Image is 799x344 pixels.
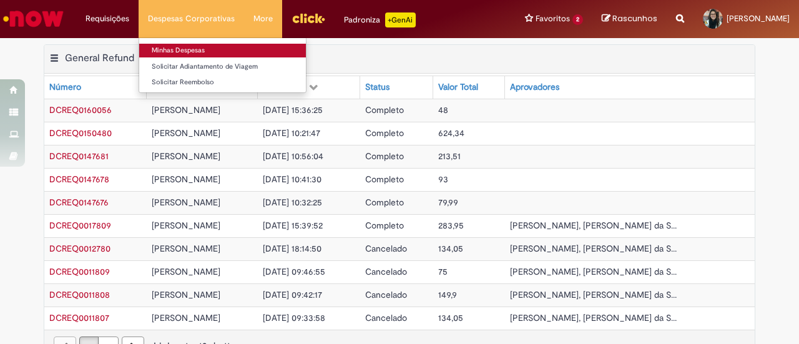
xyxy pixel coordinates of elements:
[438,243,463,254] span: 134,05
[438,220,464,231] span: 283,95
[365,197,404,208] span: Completo
[510,312,677,323] span: [PERSON_NAME], [PERSON_NAME] da S...
[385,12,416,27] p: +GenAi
[365,266,407,277] span: Cancelado
[152,104,220,115] span: [PERSON_NAME]
[572,14,583,25] span: 2
[263,289,322,300] span: [DATE] 09:42:17
[49,220,111,231] a: Abrir Registro: DCREQ0017809
[49,289,110,300] a: Abrir Registro: DCREQ0011808
[438,81,478,94] div: Valor Total
[365,150,404,162] span: Completo
[438,150,461,162] span: 213,51
[152,289,220,300] span: [PERSON_NAME]
[263,104,323,115] span: [DATE] 15:36:25
[139,60,306,74] a: Solicitar Adiantamento de Viagem
[49,81,81,94] div: Número
[263,312,325,323] span: [DATE] 09:33:58
[49,289,110,300] span: DCREQ0011808
[49,150,109,162] span: DCREQ0147681
[263,243,321,254] span: [DATE] 18:14:50
[263,197,322,208] span: [DATE] 10:32:25
[344,12,416,27] div: Padroniza
[263,266,325,277] span: [DATE] 09:46:55
[139,37,306,93] ul: Despesas Corporativas
[152,127,220,139] span: [PERSON_NAME]
[510,289,677,300] span: [PERSON_NAME], [PERSON_NAME] da S...
[536,12,570,25] span: Favoritos
[253,12,273,25] span: More
[510,266,677,277] span: [PERSON_NAME], [PERSON_NAME] da S...
[49,127,112,139] a: Abrir Registro: DCREQ0150480
[510,243,677,254] span: [PERSON_NAME], [PERSON_NAME] da S...
[86,12,129,25] span: Requisições
[49,52,59,68] button: General Refund Menu de contexto
[510,81,559,94] div: Aprovadores
[49,150,109,162] a: Abrir Registro: DCREQ0147681
[727,13,790,24] span: [PERSON_NAME]
[438,266,448,277] span: 75
[365,127,404,139] span: Completo
[49,197,109,208] a: Abrir Registro: DCREQ0147676
[49,312,109,323] span: DCREQ0011807
[365,220,404,231] span: Completo
[49,243,110,254] span: DCREQ0012780
[438,174,448,185] span: 93
[139,44,306,57] a: Minhas Despesas
[263,174,321,185] span: [DATE] 10:41:30
[438,312,463,323] span: 134,05
[438,197,458,208] span: 79,99
[263,150,323,162] span: [DATE] 10:56:04
[365,104,404,115] span: Completo
[49,266,110,277] span: DCREQ0011809
[49,127,112,139] span: DCREQ0150480
[49,243,110,254] a: Abrir Registro: DCREQ0012780
[49,174,109,185] span: DCREQ0147678
[612,12,657,24] span: Rascunhos
[365,289,407,300] span: Cancelado
[148,12,235,25] span: Despesas Corporativas
[152,266,220,277] span: [PERSON_NAME]
[438,104,448,115] span: 48
[365,81,390,94] div: Status
[602,13,657,25] a: Rascunhos
[292,9,325,27] img: click_logo_yellow_360x200.png
[510,220,677,231] span: [PERSON_NAME], [PERSON_NAME] da S...
[152,150,220,162] span: [PERSON_NAME]
[152,197,220,208] span: [PERSON_NAME]
[438,289,457,300] span: 149,9
[65,52,134,64] h2: General Refund
[263,127,320,139] span: [DATE] 10:21:47
[438,127,464,139] span: 624,34
[152,220,220,231] span: [PERSON_NAME]
[49,197,109,208] span: DCREQ0147676
[49,174,109,185] a: Abrir Registro: DCREQ0147678
[365,243,407,254] span: Cancelado
[152,174,220,185] span: [PERSON_NAME]
[152,243,220,254] span: [PERSON_NAME]
[152,312,220,323] span: [PERSON_NAME]
[49,104,112,115] span: DCREQ0160056
[49,266,110,277] a: Abrir Registro: DCREQ0011809
[49,104,112,115] a: Abrir Registro: DCREQ0160056
[1,6,66,31] img: ServiceNow
[49,312,109,323] a: Abrir Registro: DCREQ0011807
[49,220,111,231] span: DCREQ0017809
[139,76,306,89] a: Solicitar Reembolso
[365,312,407,323] span: Cancelado
[365,174,404,185] span: Completo
[263,220,323,231] span: [DATE] 15:39:52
